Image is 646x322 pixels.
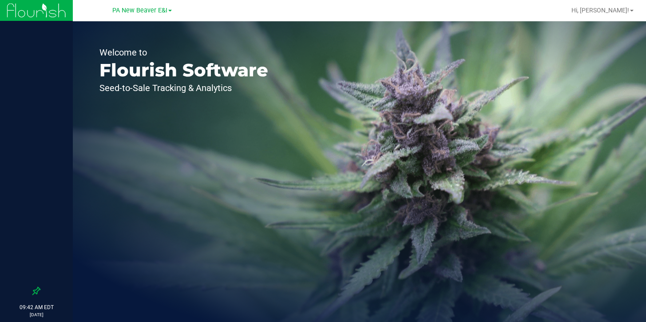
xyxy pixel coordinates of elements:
[99,61,268,79] p: Flourish Software
[4,303,69,311] p: 09:42 AM EDT
[4,311,69,318] p: [DATE]
[99,48,268,57] p: Welcome to
[99,83,268,92] p: Seed-to-Sale Tracking & Analytics
[32,286,41,295] label: Pin the sidebar to full width on large screens
[571,7,629,14] span: Hi, [PERSON_NAME]!
[112,7,167,14] span: PA New Beaver E&I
